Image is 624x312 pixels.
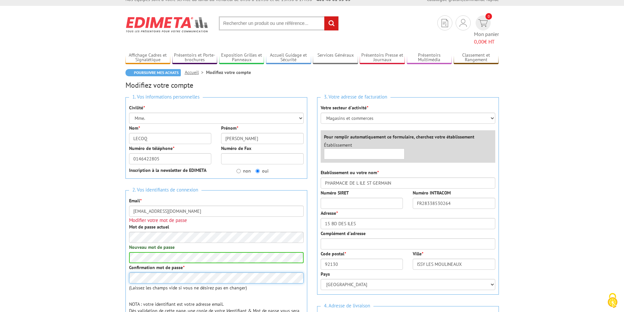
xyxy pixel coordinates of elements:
a: Présentoirs et Porte-brochures [172,52,217,63]
a: Classement et Rangement [454,52,499,63]
span: 0,00 [474,38,484,45]
input: oui [255,169,260,173]
label: Nouveau mot de passe [129,244,175,250]
span: Mon panier [474,30,499,46]
span: 3. Votre adresse de facturation [321,93,390,101]
label: Civilité [129,104,145,111]
strong: Inscription à la newsletter de EDIMETA [129,167,206,173]
a: Affichage Cadres et Signalétique [125,52,171,63]
span: € HT [474,38,499,46]
label: Mot de passe actuel [129,224,169,230]
label: Adresse [321,210,338,216]
label: Code postal [321,250,346,257]
label: Email [129,197,142,204]
label: Numéro INTRACOM [413,190,451,196]
a: Présentoirs Multimédia [407,52,452,63]
li: Modifiez votre compte [206,69,251,76]
span: 2. Vos identifiants de connexion [129,186,201,194]
div: Établissement [319,142,410,159]
button: Cookies (fenêtre modale) [601,290,624,312]
a: Accueil Guidage et Sécurité [266,52,311,63]
label: Prénom [221,125,238,131]
input: Rechercher un produit ou une référence... [219,16,339,30]
img: devis rapide [460,19,467,27]
label: Numéro de téléphone [129,145,174,152]
label: Numéro SIRET [321,190,349,196]
span: Modifier votre mot de passe [129,217,187,223]
input: non [236,169,241,173]
a: Accueil [185,69,206,75]
a: Poursuivre mes achats [125,69,181,76]
label: Ville [413,250,423,257]
label: non [236,168,251,174]
img: devis rapide [442,19,448,27]
a: Exposition Grilles et Panneaux [219,52,264,63]
a: Services Généraux [313,52,358,63]
label: oui [255,168,269,174]
label: Pour remplir automatiquement ce formulaire, cherchez votre établissement [324,134,474,140]
a: Présentoirs Presse et Journaux [360,52,405,63]
img: Cookies (fenêtre modale) [604,292,621,309]
label: Pays [321,271,330,277]
p: (Laissez les champs vide si vous ne désirez pas en changer) [129,284,304,291]
span: 1. Vos informations personnelles [129,93,203,101]
span: 0 [485,13,492,20]
label: Nom [129,125,140,131]
label: Etablissement ou votre nom [321,169,379,176]
label: Numéro de Fax [221,145,251,152]
a: devis rapide 0 Mon panier 0,00€ HT [474,15,499,46]
img: devis rapide [478,19,488,27]
h2: Modifiez votre compte [125,81,499,89]
label: Confirmation mot de passe [129,264,184,271]
img: Edimeta [125,12,209,37]
span: 4. Adresse de livraison [321,302,373,310]
input: rechercher [324,16,338,30]
label: Complément d'adresse [321,230,366,237]
label: Votre secteur d'activité [321,104,368,111]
